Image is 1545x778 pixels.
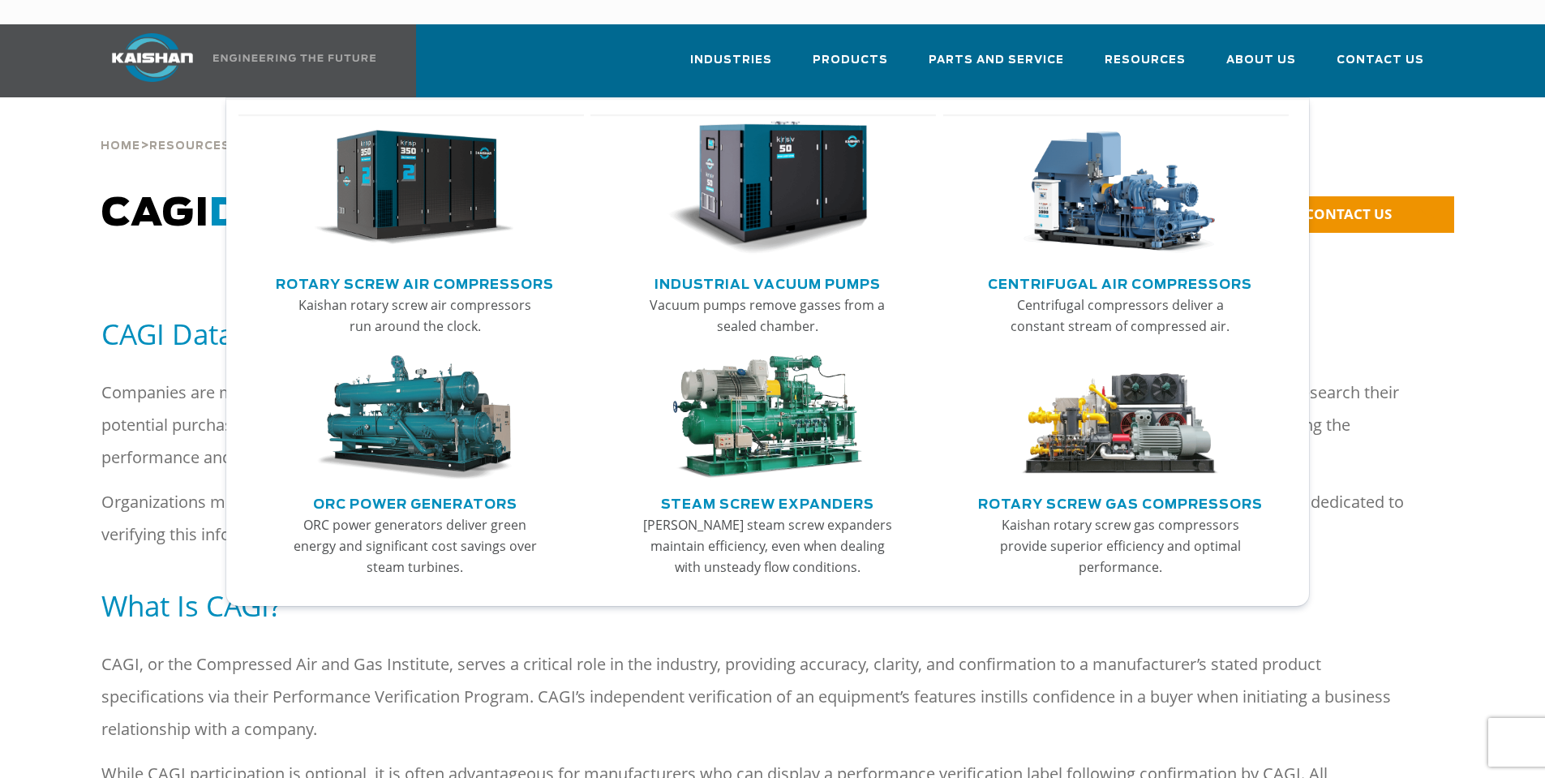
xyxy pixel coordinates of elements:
span: Parts and Service [929,51,1064,70]
p: Companies are making bolder product claims than ever before. In [DATE] global economy and digital... [101,376,1415,474]
a: Contact Us [1337,39,1424,94]
a: Products [813,39,888,94]
a: Resources [149,138,230,153]
p: Kaishan rotary screw gas compressors provide superior efficiency and optimal performance. [994,514,1247,578]
h5: CAGI Data Sheets [101,316,1444,352]
a: Centrifugal Air Compressors [988,270,1252,294]
img: thumb-Centrifugal-Air-Compressors [1020,121,1220,256]
p: Organizations must be able to verify the details of company offerings. This verification involves... [101,486,1415,551]
p: CAGI, or the Compressed Air and Gas Institute, serves a critical role in the industry, providing ... [101,648,1415,746]
a: ORC Power Generators [313,490,517,514]
p: Kaishan rotary screw air compressors run around the clock. [289,294,542,337]
a: Steam Screw Expanders [661,490,874,514]
h5: What Is CAGI? [101,587,1444,624]
p: Vacuum pumps remove gasses from a sealed chamber. [641,294,894,337]
a: Parts and Service [929,39,1064,94]
img: thumb-Rotary-Screw-Air-Compressors [315,121,514,256]
img: thumb-Rotary-Screw-Gas-Compressors [1020,355,1220,480]
div: > > > [101,97,469,159]
span: Data Sheets [209,195,517,234]
span: CAGI [101,195,517,234]
img: Engineering the future [213,54,376,62]
a: Rotary Screw Gas Compressors [978,490,1263,514]
img: thumb-Steam-Screw-Expanders [667,355,867,480]
span: About Us [1226,51,1296,70]
span: CONTACT US [1305,204,1392,223]
a: Industries [690,39,772,94]
a: CONTACT US [1253,196,1454,233]
span: Resources [1105,51,1186,70]
a: Rotary Screw Air Compressors [276,270,554,294]
a: About Us [1226,39,1296,94]
a: Resources [1105,39,1186,94]
span: Home [101,141,140,152]
img: thumb-Industrial-Vacuum-Pumps [667,121,867,256]
img: kaishan logo [92,33,213,82]
img: thumb-ORC-Power-Generators [315,355,514,480]
span: Resources [149,141,230,152]
span: Products [813,51,888,70]
a: Home [101,138,140,153]
p: [PERSON_NAME] steam screw expanders maintain efficiency, even when dealing with unsteady flow con... [641,514,894,578]
p: ORC power generators deliver green energy and significant cost savings over steam turbines. [289,514,542,578]
a: Industrial Vacuum Pumps [654,270,881,294]
span: Contact Us [1337,51,1424,70]
p: Centrifugal compressors deliver a constant stream of compressed air. [994,294,1247,337]
span: Industries [690,51,772,70]
a: Kaishan USA [92,24,379,97]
